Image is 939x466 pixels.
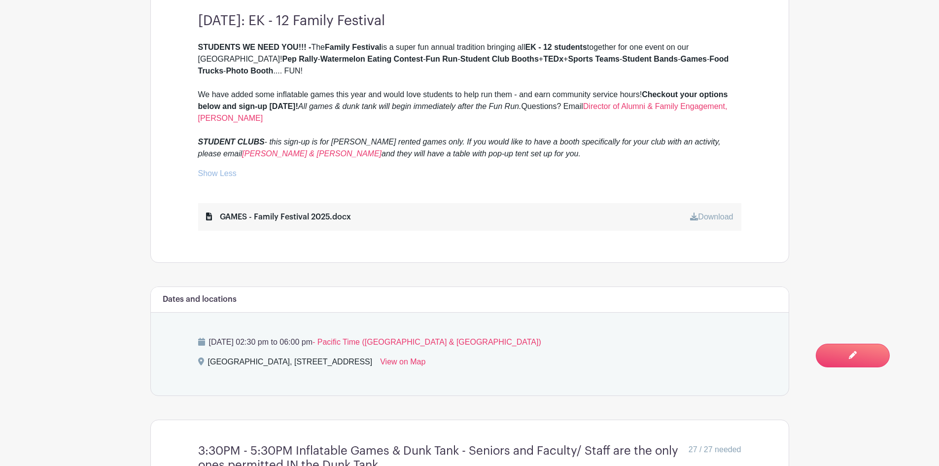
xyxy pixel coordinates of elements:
a: Download [690,213,733,221]
strong: TEDx [543,55,563,63]
strong: Photo Booth [226,67,273,75]
div: [GEOGRAPHIC_DATA], [STREET_ADDRESS] [208,356,373,372]
a: Show Less [198,169,237,181]
strong: Student Club Booths [460,55,539,63]
strong: STUDENTS WE NEED YOU!!! - [198,43,312,51]
strong: Student Bands [622,55,678,63]
strong: Sports Teams [568,55,620,63]
strong: Checkout your options below and sign-up [DATE]! [198,90,728,110]
h3: [DATE]: EK - 12 Family Festival [198,13,741,30]
h6: Dates and locations [163,295,237,304]
em: STUDENT CLUBS [198,138,265,146]
a: Director of Alumni & Family Engagement, [PERSON_NAME] [198,102,728,122]
div: The is a super fun annual tradition bringing all together for one event on our [GEOGRAPHIC_DATA]!... [198,41,741,160]
span: - Pacific Time ([GEOGRAPHIC_DATA] & [GEOGRAPHIC_DATA]) [313,338,541,346]
strong: Watermelon Eating Contest [320,55,423,63]
em: All games & dunk tank will begin immediately after the Fun Run. [298,102,522,110]
strong: Pep Rally [282,55,318,63]
strong: Fun Run [426,55,458,63]
strong: Family Festival [325,43,382,51]
strong: EK - 12 students [525,43,587,51]
p: [DATE] 02:30 pm to 06:00 pm [198,336,741,348]
span: 27 / 27 needed [689,444,741,456]
a: [PERSON_NAME] & [PERSON_NAME] [242,149,382,158]
strong: Games [681,55,707,63]
strong: Food Trucks [198,55,729,75]
em: and they will have a table with pop-up tent set up for you. [382,149,581,158]
a: View on Map [380,356,425,372]
div: GAMES - Family Festival 2025.docx [206,211,351,223]
em: - this sign-up is for [PERSON_NAME] rented games only. If you would like to have a booth specific... [198,138,721,158]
